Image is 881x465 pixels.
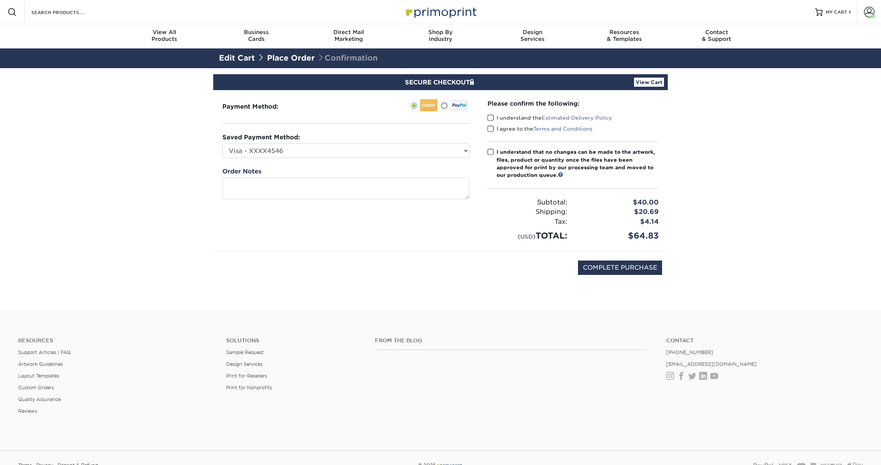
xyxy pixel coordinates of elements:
span: MY CART [826,9,847,16]
a: Edit Cart [219,53,255,62]
div: $4.14 [573,217,664,227]
span: Confirmation [317,53,378,62]
a: Resources& Templates [578,24,670,48]
span: Resources [578,29,670,36]
input: COMPLETE PURCHASE [578,261,662,275]
a: Print for Resellers [226,373,267,379]
a: Support Articles | FAQ [18,350,71,355]
span: View All [119,29,211,36]
div: TOTAL: [482,229,573,242]
span: SECURE CHECKOUT [405,79,476,86]
a: Direct MailMarketing [303,24,395,48]
a: View AllProducts [119,24,211,48]
a: Terms and Conditions [533,126,592,132]
a: Place Order [267,53,315,62]
a: Layout Templates [18,373,59,379]
label: I agree to the [487,125,592,133]
div: $64.83 [573,229,664,242]
a: [EMAIL_ADDRESS][DOMAIN_NAME] [666,361,757,367]
div: Cards [211,29,303,42]
h3: Payment Method: [222,103,297,110]
div: Tax: [482,217,573,227]
a: DesignServices [486,24,578,48]
a: Design Services [226,361,262,367]
a: View Cart [634,78,664,87]
a: Sample Request [226,350,264,355]
a: Shop ByIndustry [395,24,487,48]
div: & Support [670,29,762,42]
h4: From the Blog [375,337,646,344]
a: Contact [666,337,863,344]
span: Shop By [395,29,487,36]
span: Contact [670,29,762,36]
div: Shipping: [482,207,573,217]
a: [PHONE_NUMBER] [666,350,713,355]
label: Saved Payment Method: [222,133,300,142]
a: Custom Orders [18,385,54,390]
h4: Resources [18,337,215,344]
a: Print for Nonprofits [226,385,272,390]
img: Primoprint [403,4,478,20]
a: Estimated Delivery Policy [542,115,612,121]
div: $20.69 [573,207,664,217]
img: DigiCert Secured Site Seal [219,261,257,283]
h4: Solutions [226,337,363,344]
span: Business [211,29,303,36]
div: Products [119,29,211,42]
div: Subtotal: [482,198,573,208]
div: Industry [395,29,487,42]
a: Reviews [18,408,37,414]
a: Contact& Support [670,24,762,48]
input: SEARCH PRODUCTS..... [31,8,105,17]
div: & Templates [578,29,670,42]
label: I understand the [487,114,612,122]
div: Marketing [303,29,395,42]
span: Direct Mail [303,29,395,36]
a: Artwork Guidelines [18,361,63,367]
div: I understand that no changes can be made to the artwork, files, product or quantity once the file... [497,148,659,179]
small: (USD) [518,233,536,240]
div: Please confirm the following: [487,99,659,108]
div: Services [486,29,578,42]
a: Quality Assurance [18,396,61,402]
a: BusinessCards [211,24,303,48]
div: $40.00 [573,198,664,208]
span: 1 [849,9,851,15]
span: Design [486,29,578,36]
label: Order Notes [222,167,261,176]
